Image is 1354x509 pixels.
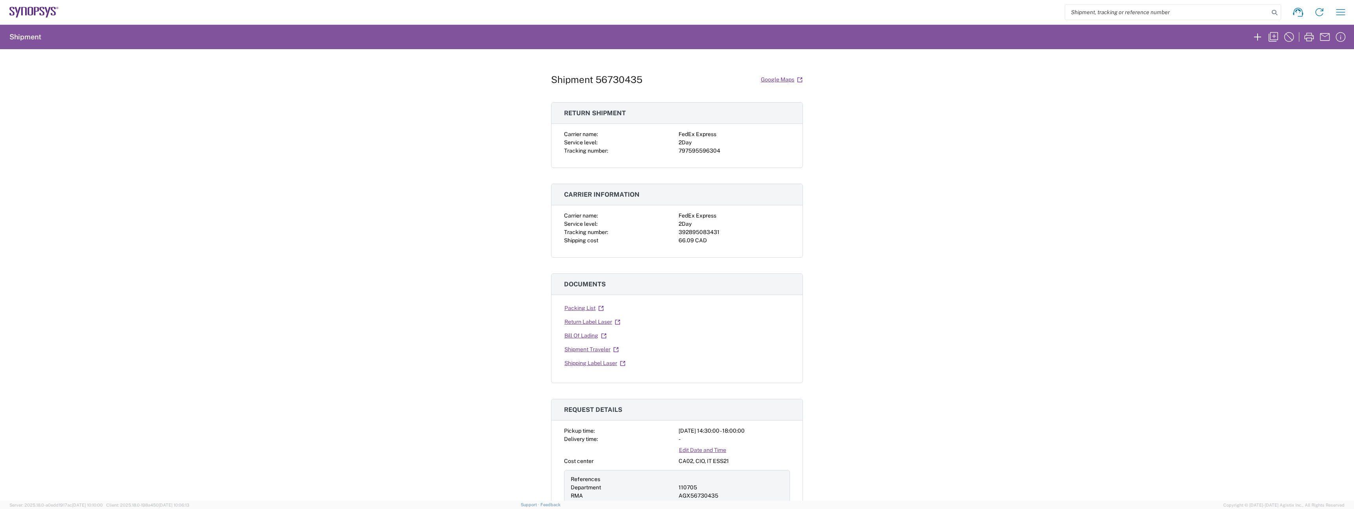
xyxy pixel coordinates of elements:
span: Documents [564,280,606,288]
div: CA02, CIO, IT ESS21 [679,457,790,465]
span: Service level: [564,139,597,146]
span: Delivery time: [564,436,598,442]
a: Edit Date and Time [679,443,727,457]
div: 2Day [679,220,790,228]
span: Service level: [564,221,597,227]
span: Client: 2025.18.0-198a450 [106,503,189,507]
a: Return Label Laser [564,315,621,329]
span: Server: 2025.18.0-a0edd1917ac [9,503,103,507]
h2: Shipment [9,32,41,42]
span: Copyright © [DATE]-[DATE] Agistix Inc., All Rights Reserved [1223,502,1345,509]
a: Shipment Traveler [564,343,619,356]
div: 2Day [679,138,790,147]
a: Feedback [540,502,560,507]
span: Cost center [564,458,594,464]
div: [DATE] 14:30:00 - 18:00:00 [679,427,790,435]
div: FedEx Express [679,212,790,220]
input: Shipment, tracking or reference number [1065,5,1269,20]
a: Google Maps [760,73,803,87]
div: - [679,435,790,443]
span: Request details [564,406,622,413]
a: Packing List [564,301,604,315]
h1: Shipment 56730435 [551,74,642,85]
div: 392895083431 [679,228,790,236]
div: FedEx Express [679,130,790,138]
span: [DATE] 10:06:13 [159,503,189,507]
span: Tracking number: [564,229,608,235]
div: RMA [571,492,675,500]
a: Support [521,502,540,507]
span: [DATE] 10:10:00 [72,503,103,507]
a: Shipping Label Laser [564,356,626,370]
div: Department [571,483,675,492]
span: References [571,476,600,482]
span: Carrier name: [564,212,598,219]
div: CPU612529152482 [679,500,783,508]
a: Bill Of Lading [564,329,607,343]
div: Pickup Request [571,500,675,508]
span: Return shipment [564,109,626,117]
span: Shipping cost [564,237,598,243]
span: Carrier information [564,191,640,198]
span: Tracking number: [564,148,608,154]
div: 66.09 CAD [679,236,790,245]
div: 110705 [679,483,783,492]
span: Pickup time: [564,428,595,434]
div: AGX56730435 [679,492,783,500]
div: 797595596304 [679,147,790,155]
span: Carrier name: [564,131,598,137]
